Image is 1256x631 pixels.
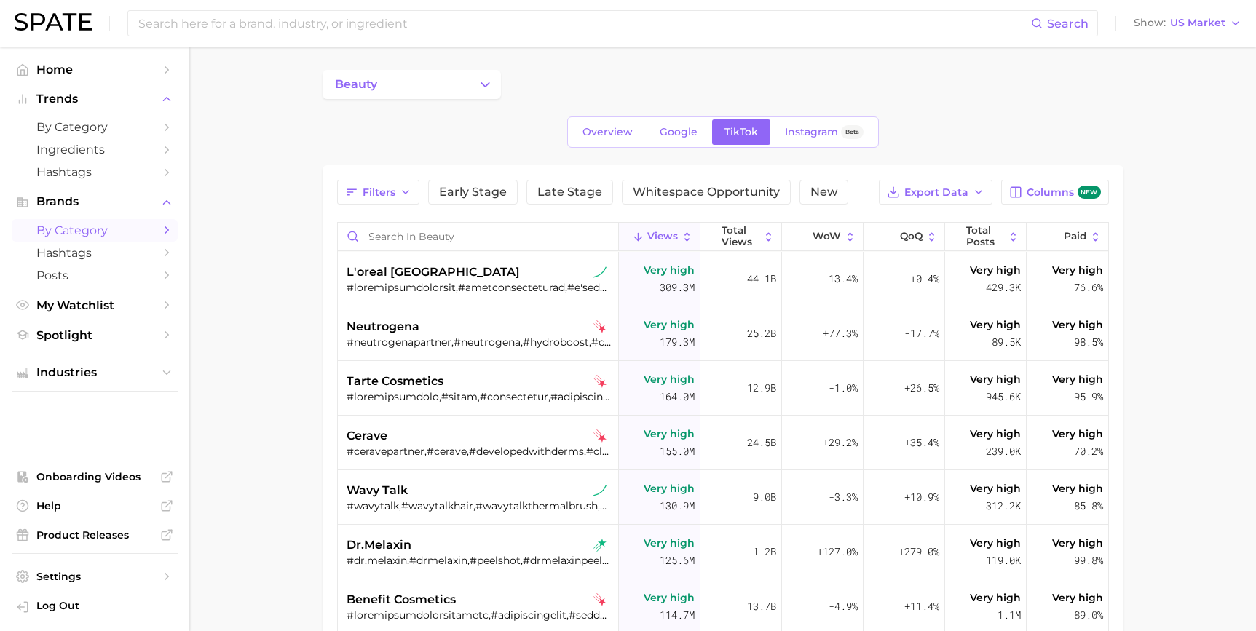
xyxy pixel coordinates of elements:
[323,70,501,99] button: Change Category
[12,219,178,242] a: by Category
[644,425,695,443] span: Very high
[347,499,613,512] div: #wavytalk,#wavytalkhair,#wavytalkthermalbrush,#wavytalk5in1,#wavytalksteamlinepro,#wavytalkstraig...
[338,252,1108,306] button: l'oreal [GEOGRAPHIC_DATA]tiktok sustained riser#loremipsumdolorsit,#ametconsecteturad,#e'seddoeiu...
[904,434,939,451] span: +35.4%
[1047,17,1089,31] span: Search
[898,543,939,560] span: +279.0%
[1027,223,1108,251] button: Paid
[747,325,776,342] span: 25.2b
[1130,14,1245,33] button: ShowUS Market
[12,324,178,346] a: Spotlight
[864,223,945,251] button: QoQ
[904,598,939,615] span: +11.4%
[817,543,858,560] span: +127.0%
[36,165,153,179] span: Hashtags
[347,263,520,281] span: l'oreal [GEOGRAPHIC_DATA]
[12,495,178,517] a: Help
[660,279,695,296] span: 309.3m
[12,116,178,138] a: by Category
[347,281,613,294] div: #loremipsumdolorsit,#ametconsecteturad,#e'seddoeiusm,#temporincididuntutl,#etdoloremag,#aliqua,#e...
[986,443,1021,460] span: 239.0k
[910,270,939,287] span: +0.4%
[970,261,1021,279] span: Very high
[904,488,939,506] span: +10.9%
[593,320,607,333] img: tiktok falling star
[347,336,613,349] div: #neutrogenapartner,#neutrogena,#hydroboost,#collagenbank,#neutrogenahydroboost,#bankwithneutrogen...
[12,595,178,619] a: Log out. Currently logged in with e-mail david.lucas@loreal.com.
[12,138,178,161] a: Ingredients
[660,497,695,515] span: 130.9m
[593,593,607,606] img: tiktok falling star
[12,88,178,110] button: Trends
[347,482,408,499] span: wavy talk
[747,270,776,287] span: 44.1b
[970,425,1021,443] span: Very high
[747,379,776,397] span: 12.9b
[36,63,153,76] span: Home
[619,223,700,251] button: Views
[660,552,695,569] span: 125.6m
[904,379,939,397] span: +26.5%
[970,534,1021,552] span: Very high
[593,375,607,388] img: tiktok falling star
[1074,333,1103,351] span: 98.5%
[347,445,613,458] div: #ceravepartner,#cerave,#developedwithderms,#cleanselikeaderm,#ceraveskincare,#clearituplikeaderm,...
[644,589,695,606] span: Very high
[593,539,607,552] img: tiktok rising star
[970,480,1021,497] span: Very high
[700,223,782,251] button: Total Views
[36,269,153,282] span: Posts
[12,294,178,317] a: My Watchlist
[36,499,153,512] span: Help
[1027,186,1100,199] span: Columns
[338,361,1108,416] button: tarte cosmeticstiktok falling star#loremipsumdolo,#sitam,#consectetur,#adipiscingelitseddoeiusm,#...
[1052,480,1103,497] span: Very high
[829,488,858,506] span: -3.3%
[12,362,178,384] button: Industries
[1052,316,1103,333] span: Very high
[970,370,1021,388] span: Very high
[633,186,780,198] span: Whitespace Opportunity
[36,223,153,237] span: by Category
[347,318,419,336] span: neutrogena
[900,231,923,242] span: QoQ
[12,191,178,213] button: Brands
[829,379,858,397] span: -1.0%
[1052,425,1103,443] span: Very high
[945,223,1027,251] button: Total Posts
[644,480,695,497] span: Very high
[810,186,837,198] span: New
[1078,186,1101,199] span: new
[644,316,695,333] span: Very high
[747,434,776,451] span: 24.5b
[15,13,92,31] img: SPATE
[36,120,153,134] span: by Category
[1074,388,1103,405] span: 95.9%
[1001,180,1108,205] button: Columnsnew
[347,608,613,622] div: #loremipsumdolorsitametc,#adipiscingelit,#seddoeiusmodt,#incididuntutlabo,#etdolore,#magnaali,#en...
[36,246,153,260] span: Hashtags
[36,92,153,106] span: Trends
[644,534,695,552] span: Very high
[1052,589,1103,606] span: Very high
[660,443,695,460] span: 155.0m
[970,589,1021,606] span: Very high
[647,231,678,242] span: Views
[998,606,1021,624] span: 1.1m
[823,434,858,451] span: +29.2%
[347,427,387,445] span: cerave
[137,11,1031,36] input: Search here for a brand, industry, or ingredient
[712,119,770,145] a: TikTok
[12,524,178,546] a: Product Releases
[660,333,695,351] span: 179.3m
[593,429,607,443] img: tiktok falling star
[537,186,602,198] span: Late Stage
[363,186,395,199] span: Filters
[904,325,939,342] span: -17.7%
[36,570,153,583] span: Settings
[1074,279,1103,296] span: 76.6%
[986,552,1021,569] span: 119.0k
[970,316,1021,333] span: Very high
[986,279,1021,296] span: 429.3k
[785,126,838,138] span: Instagram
